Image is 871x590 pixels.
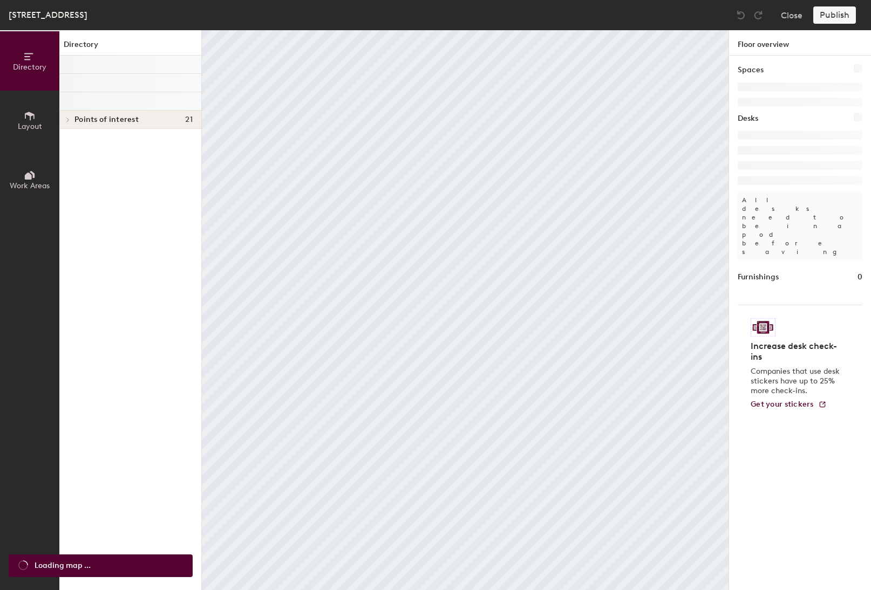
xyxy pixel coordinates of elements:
[736,10,746,20] img: Undo
[738,113,758,125] h1: Desks
[753,10,764,20] img: Redo
[202,30,729,590] canvas: Map
[738,64,764,76] h1: Spaces
[738,271,779,283] h1: Furnishings
[751,400,814,409] span: Get your stickers
[751,400,827,409] a: Get your stickers
[74,115,139,124] span: Points of interest
[751,341,843,362] h4: Increase desk check-ins
[781,6,802,24] button: Close
[729,30,871,56] h1: Floor overview
[18,122,42,131] span: Layout
[185,115,193,124] span: 21
[858,271,862,283] h1: 0
[59,39,201,56] h1: Directory
[10,181,50,190] span: Work Areas
[751,318,775,337] img: Sticker logo
[9,8,87,22] div: [STREET_ADDRESS]
[751,367,843,396] p: Companies that use desk stickers have up to 25% more check-ins.
[13,63,46,72] span: Directory
[35,560,91,572] span: Loading map ...
[738,191,862,260] p: All desks need to be in a pod before saving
